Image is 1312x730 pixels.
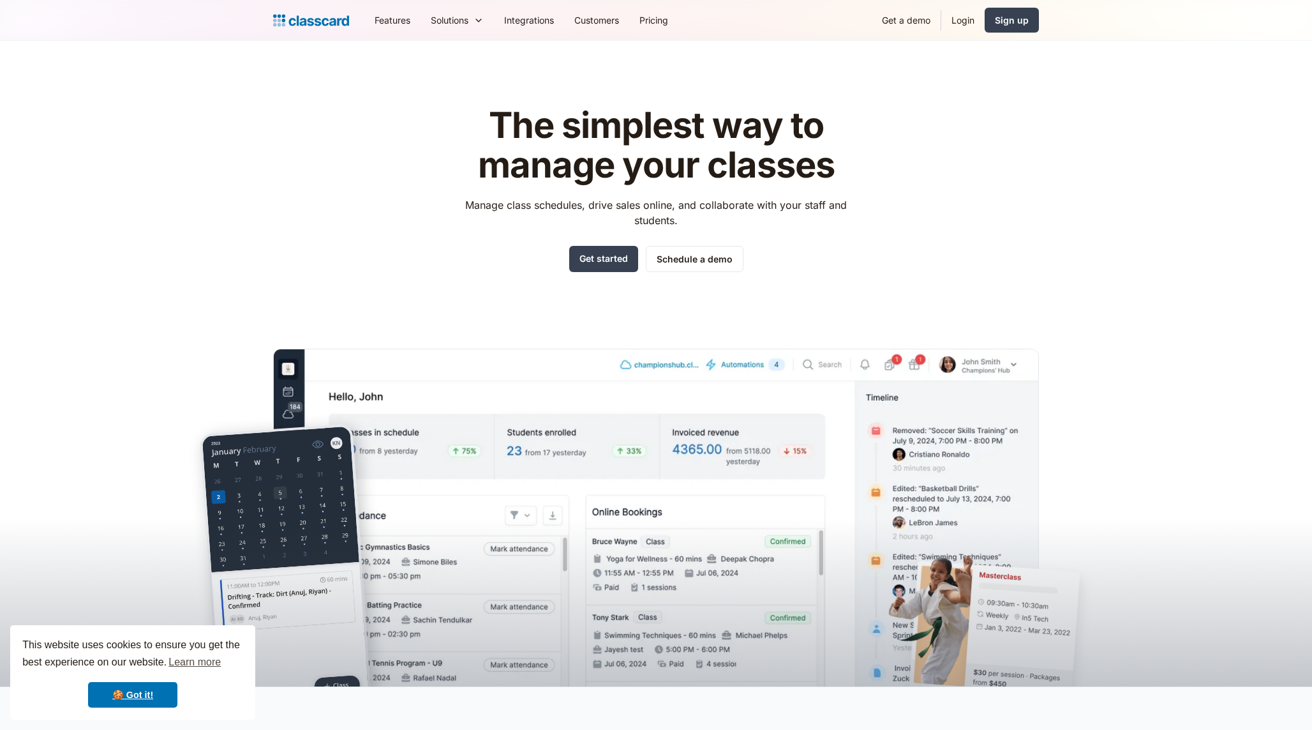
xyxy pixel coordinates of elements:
a: dismiss cookie message [88,682,177,708]
div: Solutions [431,13,468,27]
div: Sign up [995,13,1029,27]
span: This website uses cookies to ensure you get the best experience on our website. [22,637,243,672]
a: home [273,11,349,29]
a: Get started [569,246,638,272]
a: learn more about cookies [167,653,223,672]
a: Pricing [629,6,678,34]
a: Get a demo [872,6,941,34]
a: Sign up [985,8,1039,33]
a: Login [941,6,985,34]
a: Features [364,6,421,34]
div: cookieconsent [10,625,255,720]
a: Customers [564,6,629,34]
h1: The simplest way to manage your classes [454,106,859,185]
a: Schedule a demo [646,246,743,272]
p: Manage class schedules, drive sales online, and collaborate with your staff and students. [454,197,859,228]
a: Integrations [494,6,564,34]
div: Solutions [421,6,494,34]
